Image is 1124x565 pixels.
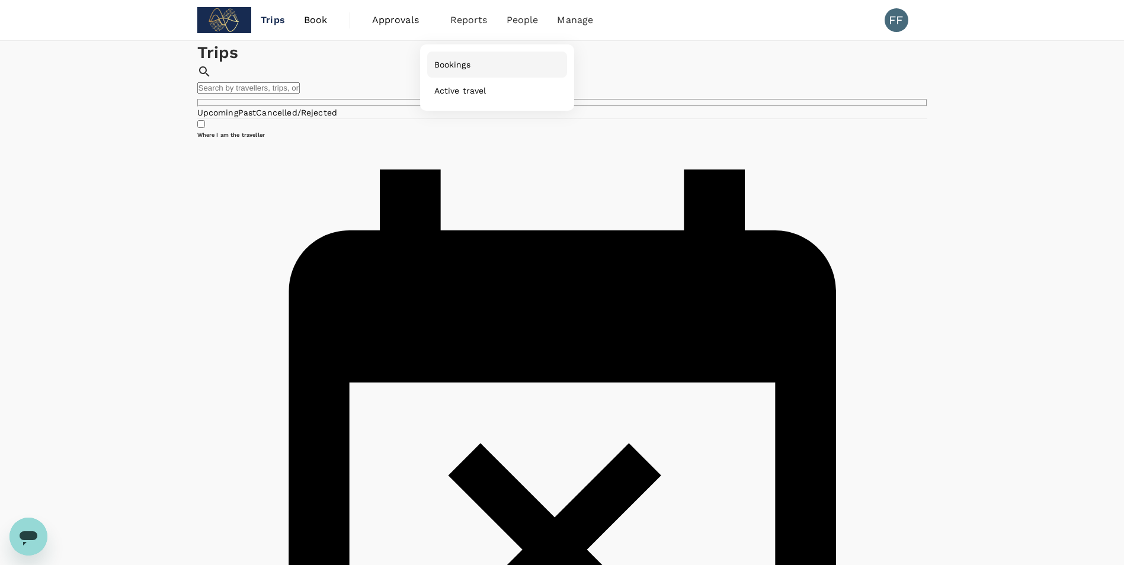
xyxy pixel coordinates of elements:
[197,108,238,117] a: Upcoming
[197,120,205,128] input: Where I am the traveller
[304,13,328,27] span: Book
[197,131,927,139] h6: Where I am the traveller
[256,108,337,117] a: Cancelled/Rejected
[238,108,257,117] a: Past
[885,8,908,32] div: FF
[434,59,470,70] span: Bookings
[427,52,567,78] a: Bookings
[197,41,927,65] h1: Trips
[434,85,486,97] span: Active travel
[427,78,567,104] a: Active travel
[372,13,431,27] span: Approvals
[9,518,47,556] iframe: Button to launch messaging window
[261,13,285,27] span: Trips
[197,7,252,33] img: Subdimension Pte Ltd
[197,82,300,94] input: Search by travellers, trips, or destination, label, team
[557,13,593,27] span: Manage
[450,13,488,27] span: Reports
[507,13,539,27] span: People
